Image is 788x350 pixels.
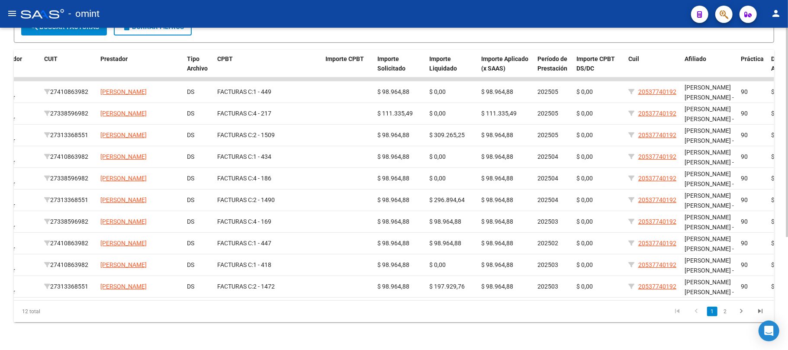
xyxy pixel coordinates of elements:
span: - omint [68,4,100,23]
datatable-header-cell: Período de Prestación [534,50,573,88]
span: [PERSON_NAME] [PERSON_NAME] - [685,214,734,231]
span: $ 0,00 [576,153,593,160]
datatable-header-cell: Cuil [625,50,681,88]
span: DS [187,153,194,160]
datatable-header-cell: Importe CPBT DS/DC [573,50,625,88]
span: $ 296.894,64 [429,196,465,203]
span: $ 0,00 [429,88,446,95]
span: FACTURAS C: [217,261,253,268]
span: FACTURAS C: [217,153,253,160]
span: $ 309.265,25 [429,132,465,138]
span: [PERSON_NAME] [100,132,147,138]
span: $ 0,00 [771,132,788,138]
div: 27338596982 [44,173,93,183]
span: 20537740192 [638,132,676,138]
datatable-header-cell: Importe Liquidado [426,50,478,88]
span: $ 0,00 [429,175,446,182]
span: 202503 [537,218,558,225]
span: 90 [741,132,748,138]
span: $ 0,00 [771,283,788,290]
span: $ 0,00 [576,196,593,203]
span: $ 98.964,88 [377,175,409,182]
div: 4 - 169 [217,217,318,227]
span: Buscar Facturas [29,23,99,31]
span: 202504 [537,153,558,160]
span: DS [187,175,194,182]
span: 20537740192 [638,88,676,95]
span: Prestador [100,55,128,62]
span: [PERSON_NAME] [PERSON_NAME] - [685,106,734,122]
span: [PERSON_NAME] [PERSON_NAME] - [685,149,734,166]
span: DS [187,196,194,203]
span: $ 197.929,76 [429,283,465,290]
li: page 1 [706,304,719,319]
datatable-header-cell: Importe CPBT [322,50,374,88]
datatable-header-cell: Importe Solicitado [374,50,426,88]
span: 20537740192 [638,153,676,160]
span: $ 98.964,88 [481,240,513,247]
span: 90 [741,283,748,290]
a: go to last page [752,307,769,316]
span: $ 98.964,88 [377,218,409,225]
div: 1 - 434 [217,152,318,162]
span: $ 98.964,88 [481,175,513,182]
datatable-header-cell: Importe Aplicado (x SAAS) [478,50,534,88]
span: Importe Aplicado (x SAAS) [481,55,528,72]
span: Importe CPBT DS/DC [576,55,615,72]
span: Importe CPBT [325,55,364,62]
span: 202505 [537,88,558,95]
div: 12 total [14,301,164,322]
span: $ 0,00 [576,175,593,182]
span: 20537740192 [638,240,676,247]
span: FACTURAS C: [217,88,253,95]
span: 202502 [537,240,558,247]
span: [PERSON_NAME] [100,261,147,268]
span: 20537740192 [638,175,676,182]
span: $ 111.335,49 [377,110,413,117]
span: 20537740192 [638,218,676,225]
span: $ 98.964,88 [481,196,513,203]
span: [PERSON_NAME] [PERSON_NAME] - [685,84,734,101]
div: 27410863982 [44,152,93,162]
span: [PERSON_NAME] [100,110,147,117]
span: $ 98.964,88 [481,261,513,268]
span: $ 0,00 [576,132,593,138]
span: FACTURAS C: [217,283,253,290]
span: DS [187,283,194,290]
span: 20537740192 [638,283,676,290]
div: 2 - 1472 [217,282,318,292]
span: 20537740192 [638,110,676,117]
div: Open Intercom Messenger [759,321,779,341]
li: page 2 [719,304,732,319]
span: CUIT [44,55,58,62]
span: $ 0,00 [576,283,593,290]
mat-icon: person [771,8,781,19]
span: [PERSON_NAME] [100,196,147,203]
span: [PERSON_NAME] [100,153,147,160]
span: $ 0,00 [771,218,788,225]
span: $ 0,00 [771,88,788,95]
span: [PERSON_NAME] [100,218,147,225]
span: Tipo Archivo [187,55,208,72]
span: $ 0,00 [576,261,593,268]
span: 202504 [537,196,558,203]
span: $ 98.964,88 [377,283,409,290]
a: go to previous page [688,307,704,316]
div: 2 - 1509 [217,130,318,140]
span: 90 [741,261,748,268]
span: 202503 [537,283,558,290]
span: FACTURAS C: [217,218,253,225]
span: $ 98.964,88 [377,153,409,160]
div: 27313368551 [44,282,93,292]
span: [PERSON_NAME] [PERSON_NAME] - [685,279,734,295]
span: $ 0,00 [771,196,788,203]
div: 27338596982 [44,217,93,227]
span: FACTURAS C: [217,132,253,138]
span: 90 [741,153,748,160]
div: 27313368551 [44,130,93,140]
span: FACTURAS C: [217,196,253,203]
span: $ 98.964,88 [377,88,409,95]
span: FACTURAS C: [217,240,253,247]
span: Borrar Filtros [122,23,184,31]
span: DS [187,261,194,268]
